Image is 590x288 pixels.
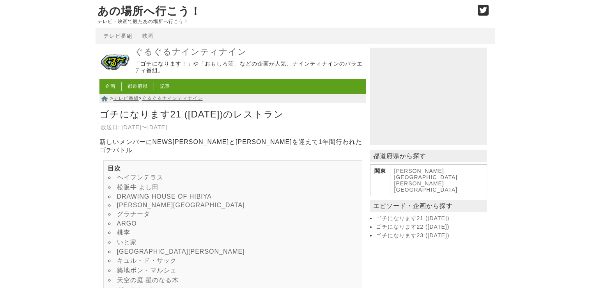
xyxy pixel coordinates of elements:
[97,19,470,24] p: テレビ・映画で観たあの場所へ行こう！
[160,84,170,89] a: 記事
[117,229,130,236] a: 桃李
[376,224,485,231] a: ゴチになります22 ([DATE])
[376,232,485,239] a: ゴチになります23 ([DATE])
[117,184,159,190] a: 松阪牛 よし田
[99,106,366,122] h1: ゴチになります21 ([DATE])のレストラン
[370,48,487,145] iframe: Advertisement
[135,60,364,74] p: 「ゴチになります！」や「おもしろ荘」などの企画が人気、ナインティナインのバラエティ番組。
[128,84,148,89] a: 都道府県
[370,200,487,212] p: エピソード・企画から探す
[113,96,139,101] a: テレビ番組
[117,220,137,227] a: ARGO
[99,138,366,155] p: 新しいメンバーにNEWS[PERSON_NAME]と[PERSON_NAME]を迎えて1年間行われたゴチバトル
[117,248,245,255] a: [GEOGRAPHIC_DATA][PERSON_NAME]
[370,165,390,196] th: 関東
[478,9,489,16] a: Twitter (@go_thesights)
[100,123,120,132] th: 放送日:
[117,257,177,264] a: キュル・ド・サック
[117,267,177,274] a: 築地ボン・マルシェ
[117,239,137,245] a: いと家
[97,5,201,17] a: あの場所へ行こう！
[99,94,366,103] nav: > >
[103,33,133,39] a: テレビ番組
[121,123,168,132] td: [DATE]〜[DATE]
[135,46,364,58] a: ぐるぐるナインティナイン
[394,168,458,180] a: [PERSON_NAME][GEOGRAPHIC_DATA]
[117,277,179,283] a: 天空の庭 星のなる木
[142,33,154,39] a: 映画
[376,215,485,222] a: ゴチになります21 ([DATE])
[117,202,245,208] a: [PERSON_NAME][GEOGRAPHIC_DATA]
[142,96,203,101] a: ぐるぐるナインティナイン
[117,193,212,200] a: DRAWING HOUSE OF HIBIYA
[394,187,458,193] a: [GEOGRAPHIC_DATA]
[394,180,444,187] a: [PERSON_NAME]
[370,150,487,162] p: 都道府県から探す
[117,211,150,217] a: グラナータ
[105,84,115,89] a: 企画
[117,174,163,181] a: ヘイフンテラス
[99,71,131,78] a: ぐるぐるナインティナイン
[99,46,131,77] img: ぐるぐるナインティナイン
